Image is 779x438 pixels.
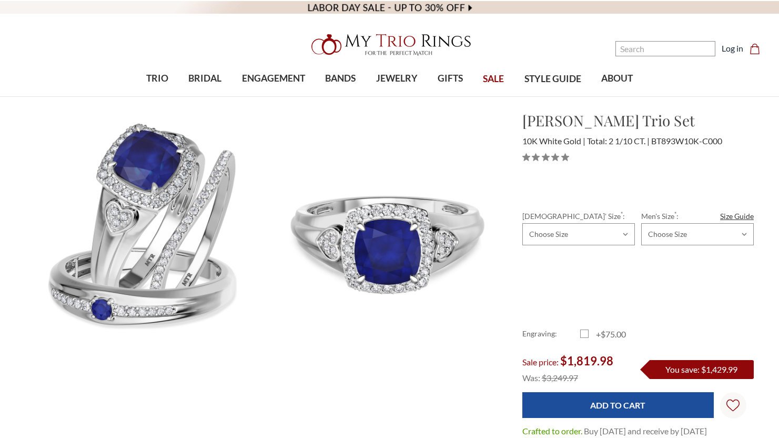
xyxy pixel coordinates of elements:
[26,110,265,349] img: Photo of Erica 2 1/10 ct tw. Cushion Solitaire Trio Set 10K White Gold [BT893W-C000]
[750,44,760,54] svg: cart.cart_preview
[335,96,346,97] button: submenu toggle
[232,62,315,96] a: ENGAGEMENT
[615,41,715,56] input: Search
[428,62,473,96] a: GIFTS
[391,96,402,97] button: submenu toggle
[522,357,559,367] span: Sale price:
[750,42,766,55] a: Cart with 0 items
[315,62,366,96] a: BANDS
[188,72,221,85] span: BRIDAL
[268,96,279,97] button: submenu toggle
[522,109,754,132] h1: [PERSON_NAME] Trio Set
[226,28,553,62] a: My Trio Rings
[580,328,638,341] label: +$75.00
[266,110,504,349] img: Photo of Erica 2 1/10 ct tw. Cushion Solitaire Trio Set 10K White Gold [BT893WE-C000]
[522,136,585,146] span: 10K White Gold
[524,72,581,86] span: STYLE GUIDE
[483,72,504,86] span: SALE
[514,62,591,96] a: STYLE GUIDE
[473,62,514,96] a: SALE
[560,354,613,368] span: $1,819.98
[720,392,746,419] a: Wish Lists
[720,211,754,222] a: Size Guide
[325,72,356,85] span: BANDS
[242,72,305,85] span: ENGAGEMENT
[665,364,737,374] span: You save: $1,429.99
[306,28,474,62] img: My Trio Rings
[522,392,714,418] input: Add to Cart
[178,62,231,96] a: BRIDAL
[136,62,178,96] a: TRIO
[376,72,418,85] span: JEWELRY
[146,72,168,85] span: TRIO
[587,136,650,146] span: Total: 2 1/10 CT.
[366,62,427,96] a: JEWELRY
[522,211,635,222] label: [DEMOGRAPHIC_DATA]' Size :
[522,425,582,437] dt: Crafted to order.
[651,136,722,146] span: BT893W10K-C000
[641,211,754,222] label: Men's Size :
[522,328,580,341] label: Engraving:
[152,96,163,97] button: submenu toggle
[542,373,578,383] span: $3,249.97
[200,96,210,97] button: submenu toggle
[584,425,707,437] dd: Buy [DATE] and receive by [DATE]
[445,96,456,97] button: submenu toggle
[722,42,743,55] a: Log in
[438,72,463,85] span: GIFTS
[522,373,540,383] span: Was:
